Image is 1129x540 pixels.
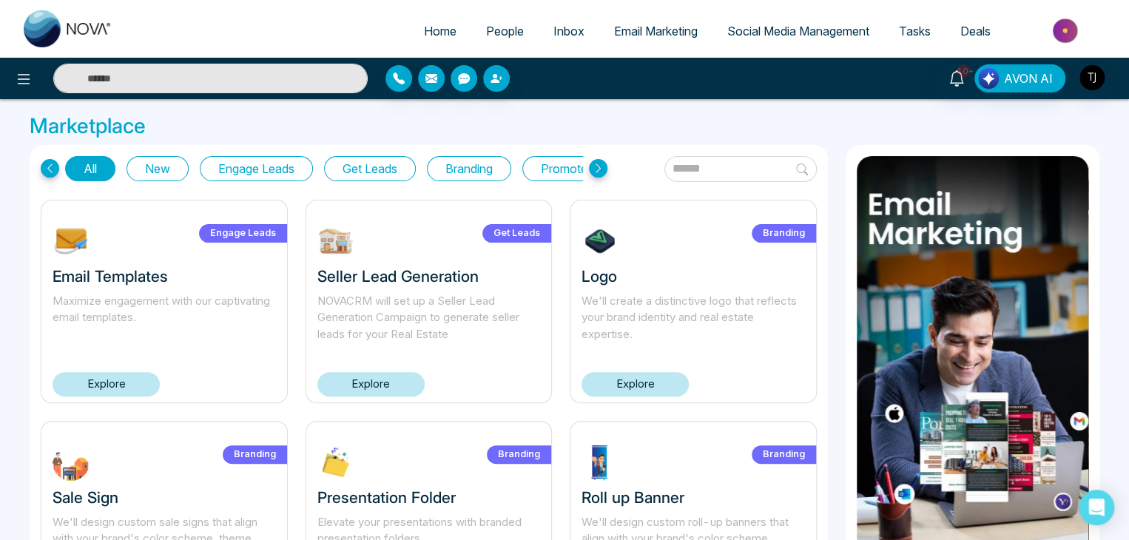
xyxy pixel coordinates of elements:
img: XLP2c1732303713.jpg [317,444,354,481]
button: AVON AI [974,64,1065,92]
a: Explore [53,372,160,396]
h3: Email Templates [53,267,276,286]
a: Deals [946,17,1005,45]
span: Deals [960,24,991,38]
p: We'll create a distinctive logo that reflects your brand identity and real estate expertise. [582,293,805,343]
button: Branding [427,156,511,181]
span: People [486,24,524,38]
p: NOVACRM will set up a Seller Lead Generation Campaign to generate seller leads for your Real Estate [317,293,541,343]
img: W9EOY1739212645.jpg [317,223,354,260]
a: Social Media Management [712,17,884,45]
h3: Roll up Banner [582,488,805,507]
h3: Presentation Folder [317,488,541,507]
span: Social Media Management [727,24,869,38]
a: Inbox [539,17,599,45]
span: Email Marketing [614,24,698,38]
a: Explore [317,372,425,396]
img: User Avatar [1079,65,1105,90]
a: Tasks [884,17,946,45]
label: Branding [223,445,287,464]
a: Explore [582,372,689,396]
img: Lead Flow [978,68,999,89]
span: Home [424,24,456,38]
h3: Seller Lead Generation [317,267,541,286]
div: Open Intercom Messenger [1079,490,1114,525]
button: Engage Leads [200,156,313,181]
h3: Sale Sign [53,488,276,507]
label: Get Leads [482,224,551,243]
button: All [65,156,115,181]
img: 7tHiu1732304639.jpg [582,223,619,260]
button: Promote Listings [522,156,649,181]
span: 10+ [957,64,970,78]
img: Nova CRM Logo [24,10,112,47]
h3: Marketplace [30,114,1099,139]
a: 10+ [939,64,974,90]
label: Branding [487,445,551,464]
button: Get Leads [324,156,416,181]
label: Branding [752,445,816,464]
button: New [127,156,189,181]
p: Maximize engagement with our captivating email templates. [53,293,276,343]
label: Engage Leads [199,224,287,243]
span: AVON AI [1004,70,1053,87]
span: Inbox [553,24,584,38]
img: Market-place.gif [1013,14,1120,47]
span: Tasks [899,24,931,38]
img: NOmgJ1742393483.jpg [53,223,90,260]
a: Email Marketing [599,17,712,45]
h3: Logo [582,267,805,286]
img: FWbuT1732304245.jpg [53,444,90,481]
a: People [471,17,539,45]
a: Home [409,17,471,45]
img: ptdrg1732303548.jpg [582,444,619,481]
label: Branding [752,224,816,243]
